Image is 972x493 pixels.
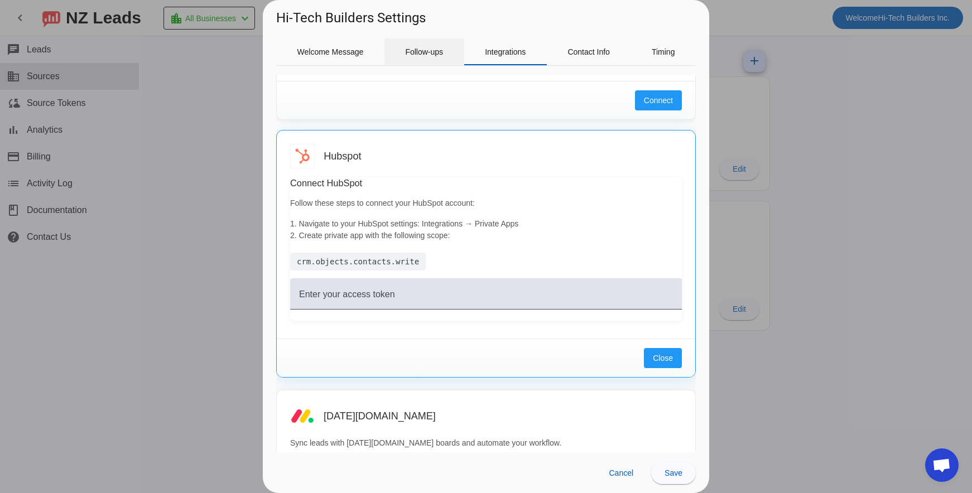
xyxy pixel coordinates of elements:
[290,218,682,241] p: 1. Navigate to your HubSpot settings: Integrations → Private Apps 2. Create private app with the ...
[290,177,682,188] h3: Connect HubSpot
[290,197,682,209] p: Follow these steps to connect your HubSpot account:
[276,9,426,27] h1: Hi-Tech Builders Settings
[324,151,361,162] h3: Hubspot
[665,468,682,477] span: Save
[324,410,436,422] h3: [DATE][DOMAIN_NAME]
[485,48,526,56] span: Integrations
[635,90,682,110] button: Connect
[405,48,443,56] span: Follow-ups
[644,95,673,106] span: Connect
[290,144,315,168] img: Hubspot
[297,48,364,56] span: Welcome Message
[600,462,642,484] button: Cancel
[644,348,682,368] button: Close
[653,352,673,364] span: Close
[609,468,633,477] span: Cancel
[290,437,682,449] p: Sync leads with [DATE][DOMAIN_NAME] boards and automate your workflow.
[925,448,959,482] div: Open chat
[290,404,315,428] img: Monday.com
[652,48,675,56] span: Timing
[290,253,426,270] div: crm.objects.contacts.write
[567,48,610,56] span: Contact Info
[651,462,696,484] button: Save
[299,289,395,299] mat-label: Enter your access token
